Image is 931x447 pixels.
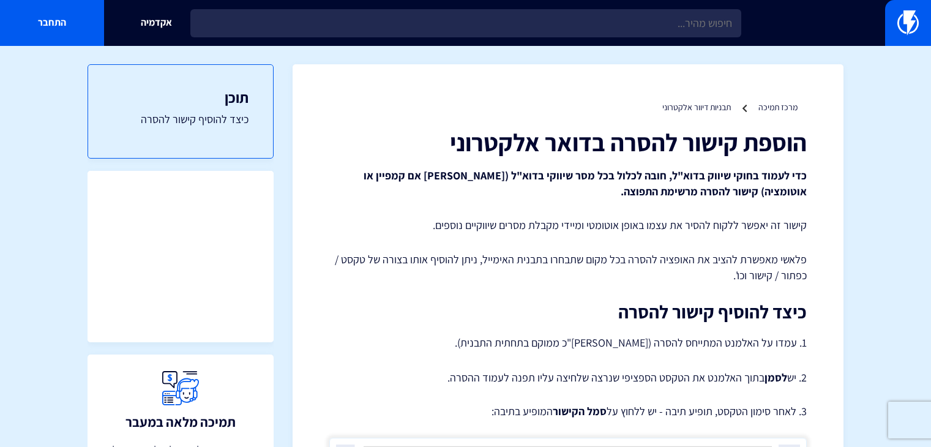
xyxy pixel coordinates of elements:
a: תבניות דיוור אלקטרוני [662,102,731,113]
h2: כיצד להוסיף קישור להסרה [329,302,807,322]
strong: לסמן [765,370,787,385]
h3: תוכן [113,89,249,105]
strong: סמל הקישור [553,404,607,418]
a: מרכז תמיכה [758,102,798,113]
p: 3. לאחר סימון הטקסט, תופיע תיבה - יש ללחוץ על המופיע בתיבה: [329,404,807,419]
h3: תמיכה מלאה במעבר [125,415,236,429]
strong: כדי לעמוד בחוקי שיווק בדוא"ל, חובה לכלול בכל מסר שיווקי בדוא"ל ([PERSON_NAME] אם קמפיין או אוטומצ... [364,168,807,198]
p: 2. יש בתוך האלמנט את הטקסט הספציפי שנרצה שלחיצה עליו תפנה לעמוד ההסרה. [329,370,807,386]
p: קישור זה יאפשר ללקוח להסיר את עצמו באופן אוטומטי ומיידי מקבלת מסרים שיווקיים נוספים. [329,217,807,233]
h1: הוספת קישור להסרה בדואר אלקטרוני [329,129,807,156]
p: 1. עמדו על האלמנט המתייחס להסרה ([PERSON_NAME]"כ ממוקם בתחתית התבנית). [329,334,807,351]
p: פלאשי מאפשרת להציב את האופציה להסרה בכל מקום שתבחרו בתבנית האימייל, ניתן להוסיף אותו בצורה של טקס... [329,252,807,283]
input: חיפוש מהיר... [190,9,741,37]
a: כיצד להוסיף קישור להסרה [113,111,249,127]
